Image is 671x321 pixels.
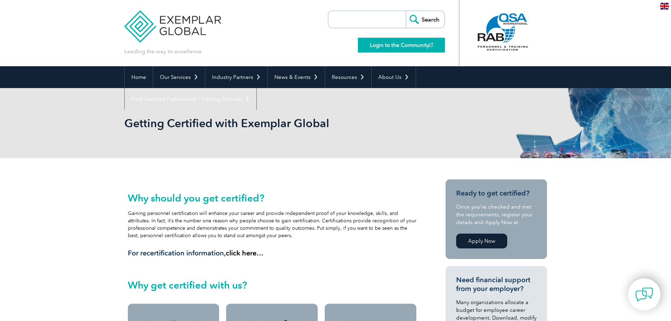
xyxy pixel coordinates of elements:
[153,66,205,88] a: Our Services
[226,249,263,257] a: click here…
[268,66,325,88] a: News & Events
[124,48,201,55] p: Leading the way to excellence
[429,43,433,47] img: open_square.png
[325,66,371,88] a: Resources
[128,192,417,258] div: Gaining personnel certification will enhance your career and provide independent proof of your kn...
[124,116,395,130] h1: Getting Certified with Exemplar Global
[358,38,445,53] a: Login to the Community
[372,66,416,88] a: About Us
[125,88,256,110] a: Find Certified Professional / Training Provider
[406,11,445,28] input: Search
[125,66,153,88] a: Home
[456,276,536,293] h3: Need financial support from your employer?
[456,234,507,248] a: Apply Now
[205,66,267,88] a: Industry Partners
[128,192,417,204] h2: Why should you get certified?
[635,286,653,303] img: contact-chat.png
[456,203,536,226] p: Once you’ve checked and met the requirements, register your details and Apply Now at
[128,279,417,291] h2: Why get certified with us?
[660,3,669,10] img: en
[128,249,417,258] h3: For recertification information,
[456,189,536,198] h3: Ready to get certified?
